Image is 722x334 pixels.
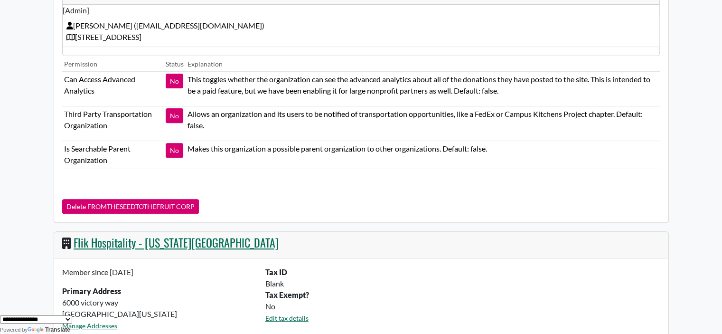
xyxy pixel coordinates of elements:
[63,5,659,16] span: [Admin]
[265,267,287,277] b: Tax ID
[166,143,183,158] button: No
[62,106,164,141] td: Third Party Transportation Organization
[62,286,121,296] strong: Primary Address
[64,60,97,68] small: Permission
[166,108,183,123] button: No
[28,327,45,334] img: Google Translate
[74,234,279,251] a: Flik Hospitality - [US_STATE][GEOGRAPHIC_DATA]
[265,290,309,299] b: Tax Exempt?
[62,199,199,214] button: Delete FROMTHESEEDTOTHEFRUIT CORP
[260,301,666,312] div: No
[188,108,658,131] p: Allows an organization and its users to be notified of transportation opportunities, like a FedEx...
[260,278,666,289] div: Blank
[28,326,70,333] a: Translate
[188,74,658,96] p: This toggles whether the organization can see the advanced analytics about all of the donations t...
[166,74,183,88] button: No
[188,60,223,68] small: Explanation
[62,141,164,168] td: Is Searchable Parent Organization
[63,16,659,47] td: [PERSON_NAME] ( [EMAIL_ADDRESS][DOMAIN_NAME] ) [STREET_ADDRESS]
[188,143,658,154] p: Makes this organization a possible parent organization to other organizations. Default: false.
[62,267,254,278] p: Member since [DATE]
[62,71,164,106] td: Can Access Advanced Analytics
[166,60,184,68] small: Status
